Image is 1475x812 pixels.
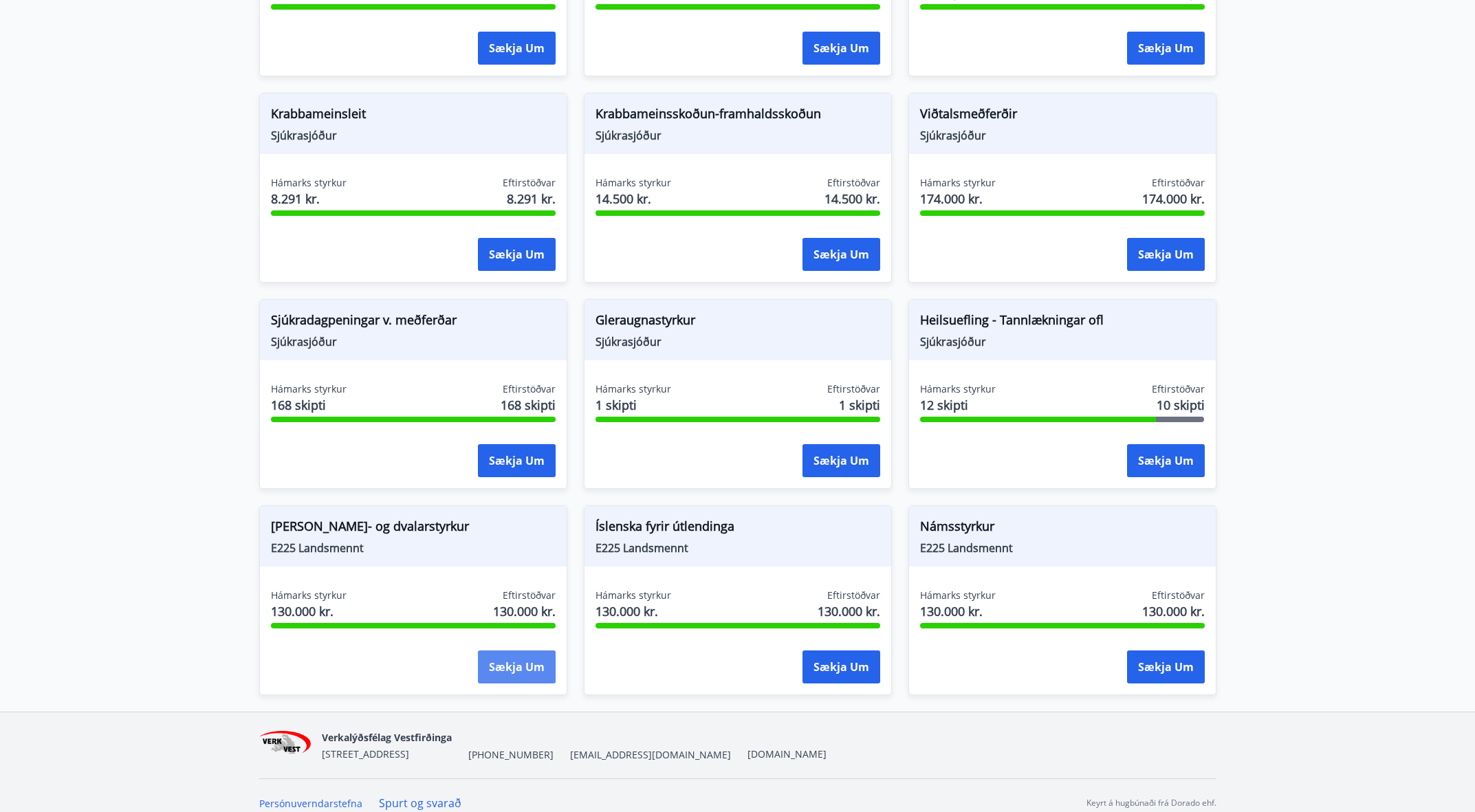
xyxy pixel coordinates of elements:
span: [EMAIL_ADDRESS][DOMAIN_NAME] [570,748,731,762]
button: Sækja um [478,238,556,271]
span: 14.500 kr. [824,190,880,208]
span: 14.500 kr. [596,190,671,208]
button: Sækja um [478,32,556,65]
span: Eftirstöðvar [503,176,556,190]
button: Sækja um [1127,444,1205,477]
span: 130.000 kr. [271,602,347,620]
span: Eftirstöðvar [827,382,880,396]
button: Sækja um [478,444,556,477]
span: 8.291 kr. [271,190,347,208]
span: 1 skipti [839,396,880,414]
span: Hámarks styrkur [271,382,347,396]
span: Gleraugnastyrkur [596,311,880,334]
span: 10 skipti [1157,396,1205,414]
span: Eftirstöðvar [503,382,556,396]
a: Spurt og svarað [379,795,461,811]
span: Sjúkrasjóður [271,334,556,349]
span: Sjúkrasjóður [271,128,556,143]
a: Persónuverndarstefna [259,797,362,810]
button: Sækja um [802,444,880,477]
span: Hámarks styrkur [596,382,671,396]
span: 130.000 kr. [920,602,996,620]
span: Viðtalsmeðferðir [920,105,1205,128]
span: Verkalýðsfélag Vestfirðinga [322,731,452,744]
button: Sækja um [802,32,880,65]
p: Keyrt á hugbúnaði frá Dorado ehf. [1086,797,1216,809]
span: Hámarks styrkur [920,176,996,190]
span: Krabbameinsskoðun-framhaldsskoðun [596,105,880,128]
span: 130.000 kr. [818,602,880,620]
span: Hámarks styrkur [271,176,347,190]
span: Sjúkrasjóður [596,128,880,143]
span: Hámarks styrkur [271,589,347,602]
span: Heilsuefling - Tannlækningar ofl [920,311,1205,334]
button: Sækja um [802,238,880,271]
span: Eftirstöðvar [503,589,556,602]
button: Sækja um [802,650,880,683]
a: [DOMAIN_NAME] [747,747,827,760]
button: Sækja um [478,650,556,683]
button: Sækja um [1127,32,1205,65]
span: 174.000 kr. [920,190,996,208]
img: jihgzMk4dcgjRAW2aMgpbAqQEG7LZi0j9dOLAUvz.png [259,731,312,760]
span: 12 skipti [920,396,996,414]
span: 1 skipti [596,396,671,414]
span: E225 Landsmennt [271,540,556,556]
span: Sjúkrasjóður [920,334,1205,349]
button: Sækja um [1127,650,1205,683]
span: Eftirstöðvar [1152,589,1205,602]
span: Eftirstöðvar [827,176,880,190]
span: Hámarks styrkur [920,382,996,396]
span: 174.000 kr. [1142,190,1205,208]
button: Sækja um [1127,238,1205,271]
span: 130.000 kr. [1142,602,1205,620]
span: Íslenska fyrir útlendinga [596,517,880,540]
span: 130.000 kr. [493,602,556,620]
span: Krabbameinsleit [271,105,556,128]
span: Eftirstöðvar [1152,176,1205,190]
span: Námsstyrkur [920,517,1205,540]
span: [PHONE_NUMBER] [468,748,554,762]
span: 8.291 kr. [507,190,556,208]
span: Eftirstöðvar [1152,382,1205,396]
span: Hámarks styrkur [596,176,671,190]
span: [PERSON_NAME]- og dvalarstyrkur [271,517,556,540]
span: 168 skipti [501,396,556,414]
span: Eftirstöðvar [827,589,880,602]
span: E225 Landsmennt [920,540,1205,556]
span: 130.000 kr. [596,602,671,620]
span: Hámarks styrkur [596,589,671,602]
span: E225 Landsmennt [596,540,880,556]
span: Sjúkrasjóður [920,128,1205,143]
span: Sjúkradagpeningar v. meðferðar [271,311,556,334]
span: Hámarks styrkur [920,589,996,602]
span: 168 skipti [271,396,347,414]
span: [STREET_ADDRESS] [322,747,409,760]
span: Sjúkrasjóður [596,334,880,349]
